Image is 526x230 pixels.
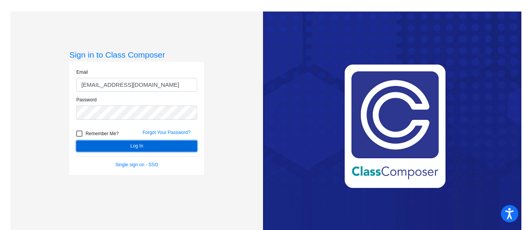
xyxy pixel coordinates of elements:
a: Forgot Your Password? [142,130,191,135]
label: Password [76,96,97,103]
button: Log In [76,141,197,152]
label: Email [76,69,88,76]
h3: Sign in to Class Composer [69,50,204,60]
a: Single sign on - SSO [115,162,158,167]
span: Remember Me? [85,129,119,138]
